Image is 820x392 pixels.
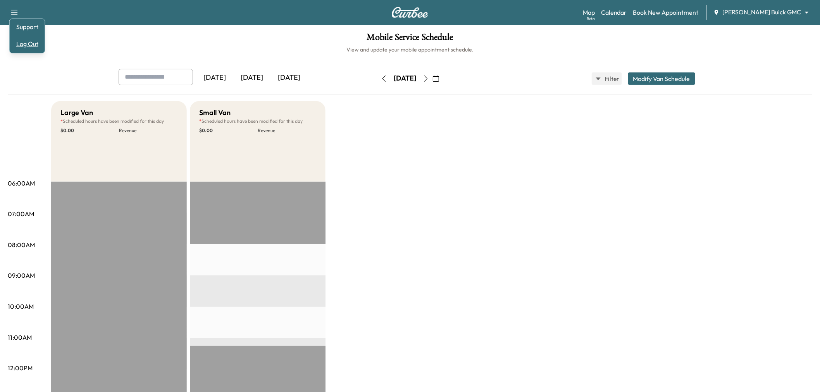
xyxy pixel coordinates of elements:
img: Curbee Logo [391,7,429,18]
button: Modify Van Schedule [628,72,695,85]
div: [DATE] [270,69,308,87]
p: 07:00AM [8,209,34,218]
p: $ 0.00 [60,127,119,134]
span: Filter [605,74,618,83]
h1: Mobile Service Schedule [8,33,812,46]
p: 10:00AM [8,302,34,311]
h6: View and update your mobile appointment schedule. [8,46,812,53]
a: MapBeta [583,8,595,17]
button: Log Out [13,38,42,50]
p: $ 0.00 [199,127,258,134]
p: Revenue [258,127,316,134]
h5: Large Van [60,107,93,118]
a: Calendar [601,8,627,17]
div: [DATE] [196,69,233,87]
div: [DATE] [394,74,416,83]
p: 09:00AM [8,271,35,280]
button: Filter [592,72,622,85]
p: 11:00AM [8,333,32,342]
div: [DATE] [233,69,270,87]
p: 08:00AM [8,240,35,249]
div: Beta [587,16,595,22]
h5: Small Van [199,107,231,118]
p: Revenue [119,127,177,134]
p: Scheduled hours have been modified for this day [60,118,177,124]
a: Book New Appointment [633,8,699,17]
span: [PERSON_NAME] Buick GMC [723,8,801,17]
a: Support [13,22,42,31]
p: 12:00PM [8,363,33,373]
p: Scheduled hours have been modified for this day [199,118,316,124]
p: 06:00AM [8,179,35,188]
